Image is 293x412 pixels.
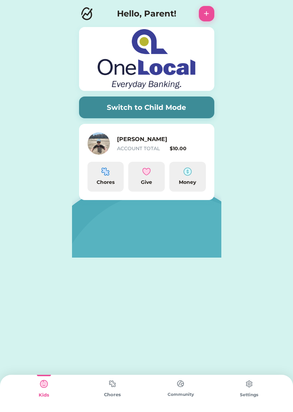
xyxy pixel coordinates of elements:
img: OneLocal_Logo_cmyk_stacked.png [97,29,196,89]
div: $10.00 [170,145,206,152]
div: Community [146,391,215,398]
h6: [PERSON_NAME] [117,135,187,144]
div: Chores [90,179,121,186]
img: type%3Dchores%2C%20state%3Ddefault.svg [174,377,188,391]
button: Switch to Child Mode [79,97,214,118]
div: Kids [10,392,78,399]
div: ACCOUNT TOTAL [117,145,167,152]
img: https%3A%2F%2F1dfc823d71cc564f25c7cc035732a2d8.cdn.bubble.io%2Ff1757700758603x620604596467744600%... [87,132,110,155]
img: type%3Dchores%2C%20state%3Ddefault.svg [105,377,119,391]
img: Logo.svg [79,6,95,21]
div: Money [172,179,203,186]
img: interface-favorite-heart--reward-social-rating-media-heart-it-like-favorite-love.svg [142,167,151,176]
div: Settings [215,392,284,398]
img: type%3Dkids%2C%20state%3Dselected.svg [37,377,51,391]
button: + [199,6,214,21]
img: programming-module-puzzle-1--code-puzzle-module-programming-plugin-piece.svg [101,167,110,176]
img: money-cash-dollar-coin--accounting-billing-payment-cash-coin-currency-money-finance.svg [183,167,192,176]
img: type%3Dchores%2C%20state%3Ddefault.svg [242,377,256,391]
div: Give [131,179,162,186]
div: Chores [78,391,147,398]
h4: Hello, Parent! [117,7,176,20]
